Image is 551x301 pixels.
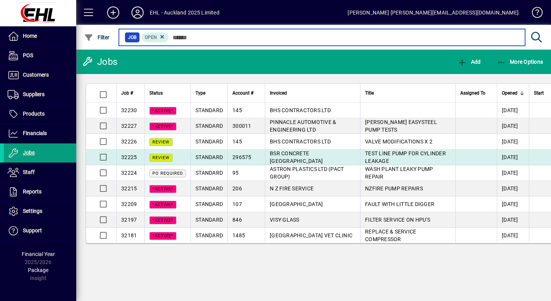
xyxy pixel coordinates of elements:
span: ASTRON PLASTICS LTD (PACT GROUP) [270,166,344,180]
span: Staff [23,169,35,175]
span: 145 [232,107,242,113]
span: 300011 [232,123,251,129]
a: Home [4,27,76,46]
span: Status [149,89,163,97]
span: Opened [502,89,517,97]
span: 145 [232,138,242,145]
a: Products [4,105,76,124]
span: STANDARD [195,123,223,129]
span: More Options [497,59,543,65]
span: [GEOGRAPHIC_DATA] [270,201,323,207]
span: Type [195,89,205,97]
span: 32226 [121,138,137,145]
span: STANDARD [195,217,223,223]
span: 32197 [121,217,137,223]
span: [PERSON_NAME] EASYSTEEL PUMP TESTS [365,119,437,133]
span: 32209 [121,201,137,207]
span: REVIEW [152,140,170,145]
td: [DATE] [497,212,529,228]
span: FAULT WITH LITTLE DIGGER [365,201,434,207]
span: Reports [23,188,42,195]
button: Filter [82,31,112,44]
a: Financials [4,124,76,143]
div: EHL - Auckland 2025 Limited [150,6,219,19]
span: [GEOGRAPHIC_DATA] VET CLINIC [270,232,352,238]
div: Invoiced [270,89,356,97]
button: Profile [125,6,150,19]
span: FILTER SERVICE ON HPU'S [365,217,430,223]
td: [DATE] [497,118,529,134]
span: 206 [232,185,242,192]
span: Suppliers [23,91,45,97]
span: STANDARD [195,185,223,192]
a: POS [4,46,76,65]
td: [DATE] [497,150,529,165]
span: BHS CONTRACTORS LTD [270,138,331,145]
div: Assigned To [460,89,492,97]
span: REPLACE & SERVICE COMPRESSOR [365,229,416,242]
span: 107 [232,201,242,207]
td: [DATE] [497,181,529,196]
span: STANDARD [195,170,223,176]
span: STANDARD [195,232,223,238]
td: [DATE] [497,103,529,118]
td: [DATE] [497,228,529,243]
a: Support [4,221,76,240]
span: Account # [232,89,253,97]
span: POS [23,52,33,58]
div: [PERSON_NAME] [PERSON_NAME][EMAIL_ADDRESS][DOMAIN_NAME] [348,6,519,19]
span: PINNACLE AUTOMOTIVE & ENGINEERING LTD [270,119,336,133]
div: Jobs [82,56,117,68]
span: VISY GLASS [270,217,300,223]
span: Support [23,227,42,233]
a: Staff [4,163,76,182]
span: Job # [121,89,133,97]
span: VALVE MODIFICATIONS X 2 [365,138,432,145]
td: [DATE] [497,134,529,150]
span: Filter [84,34,110,40]
span: 296575 [232,154,251,160]
span: PO REQUIRED [152,171,183,176]
span: REVIEW [152,155,170,160]
div: Account # [232,89,260,97]
button: Add [101,6,125,19]
span: N Z FIRE SERVICE [270,185,314,192]
span: 846 [232,217,242,223]
td: [DATE] [497,196,529,212]
mat-chip: Open Status: Open [142,32,169,42]
span: Settings [23,208,42,214]
span: 32230 [121,107,137,113]
div: Job # [121,89,140,97]
a: Reports [4,182,76,201]
span: Jobs [23,150,35,156]
div: Start [534,89,551,97]
span: STANDARD [195,138,223,145]
span: Package [28,267,48,273]
span: NZFIRE PUMP REPAIRS [365,185,423,192]
a: Customers [4,66,76,85]
span: 32225 [121,154,137,160]
span: 32224 [121,170,137,176]
span: Products [23,111,45,117]
span: BHS CONTRACTORS LTD [270,107,331,113]
span: WASH PLANT LEAKY PUMP REPAIR [365,166,433,180]
span: Assigned To [460,89,485,97]
span: Home [23,33,37,39]
span: BSR CONCRETE [GEOGRAPHIC_DATA] [270,150,323,164]
span: Start [534,89,544,97]
span: Financial Year [22,251,55,257]
a: Knowledge Base [526,2,541,26]
span: Open [145,35,157,40]
span: Add [458,59,481,65]
span: 32215 [121,185,137,192]
span: 32181 [121,232,137,238]
div: Opened [502,89,524,97]
span: Title [365,89,374,97]
span: STANDARD [195,154,223,160]
span: 1485 [232,232,245,238]
button: Add [456,55,482,69]
span: STANDARD [195,201,223,207]
span: Job [128,34,136,41]
span: Financials [23,130,47,136]
span: Invoiced [270,89,287,97]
